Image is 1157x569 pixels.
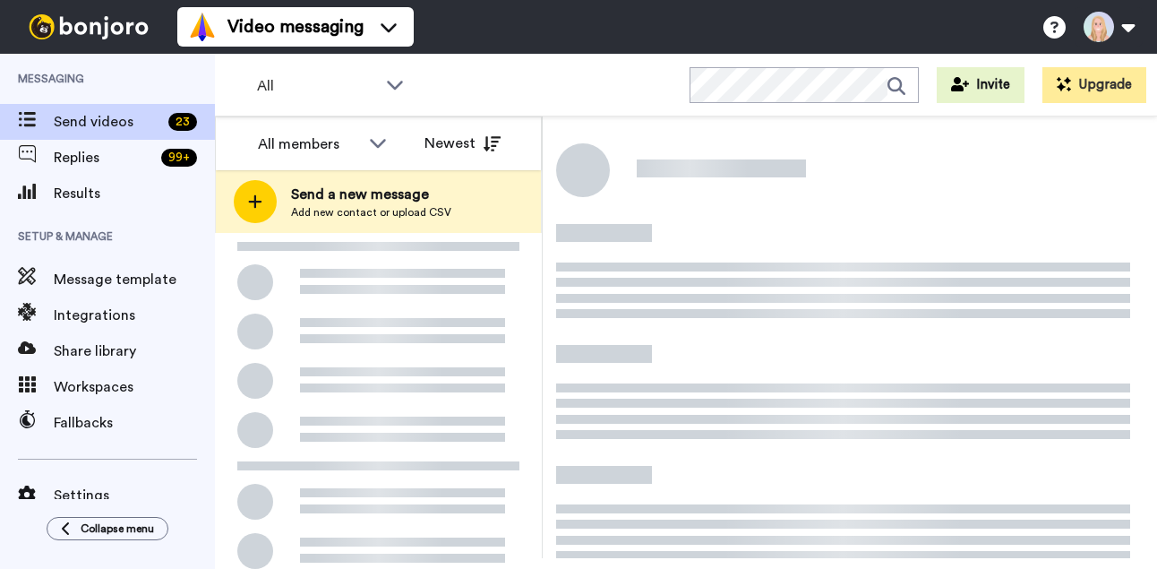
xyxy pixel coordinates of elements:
[411,125,514,161] button: Newest
[257,75,377,97] span: All
[21,14,156,39] img: bj-logo-header-white.svg
[161,149,197,167] div: 99 +
[54,305,215,326] span: Integrations
[54,269,215,290] span: Message template
[1042,67,1146,103] button: Upgrade
[188,13,217,41] img: vm-color.svg
[47,517,168,540] button: Collapse menu
[54,183,215,204] span: Results
[168,113,197,131] div: 23
[291,205,451,220] span: Add new contact or upload CSV
[291,184,451,205] span: Send a new message
[937,67,1024,103] button: Invite
[54,341,215,362] span: Share library
[258,134,360,155] div: All members
[54,376,215,398] span: Workspaces
[81,522,154,536] span: Collapse menu
[227,14,364,39] span: Video messaging
[54,111,161,133] span: Send videos
[54,412,215,434] span: Fallbacks
[54,147,154,168] span: Replies
[54,485,215,506] span: Settings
